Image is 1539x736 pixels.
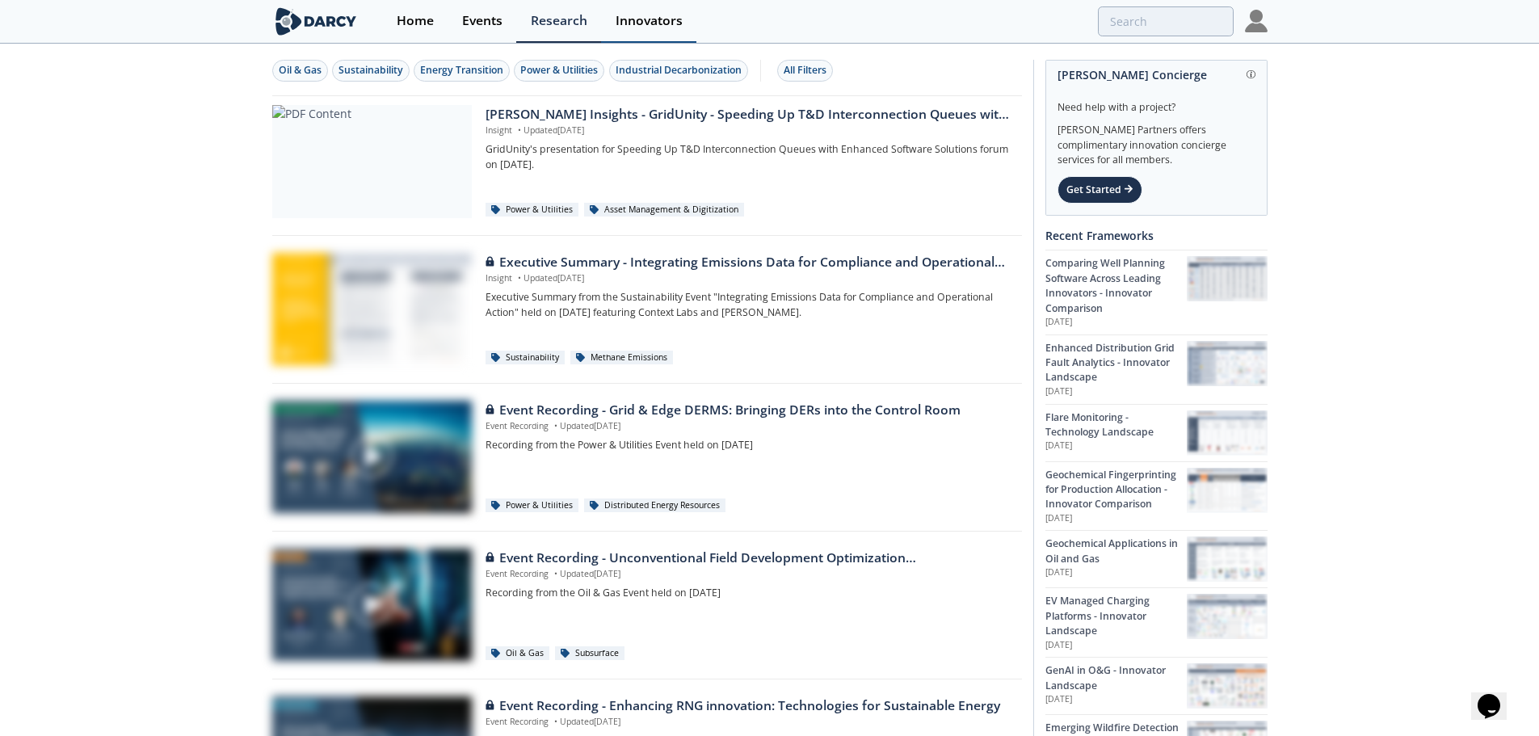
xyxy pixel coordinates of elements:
[584,203,744,217] div: Asset Management & Digitization
[555,646,624,661] div: Subsurface
[1045,461,1268,531] a: Geochemical Fingerprinting for Production Allocation - Innovator Comparison [DATE] Geochemical Fi...
[272,60,328,82] button: Oil & Gas
[486,646,549,661] div: Oil & Gas
[486,105,1010,124] div: [PERSON_NAME] Insights - GridUnity - Speeding Up T&D Interconnection Queues with Enhanced Softwar...
[486,142,1010,172] p: GridUnity's presentation for Speeding Up T&D Interconnection Queues with Enhanced Software Soluti...
[486,438,1010,452] p: Recording from the Power & Utilities Event held on [DATE]
[414,60,510,82] button: Energy Transition
[338,63,403,78] div: Sustainability
[1045,639,1187,652] p: [DATE]
[486,716,1010,729] p: Event Recording Updated [DATE]
[531,15,587,27] div: Research
[486,568,1010,581] p: Event Recording Updated [DATE]
[486,498,578,513] div: Power & Utilities
[1058,115,1255,168] div: [PERSON_NAME] Partners offers complimentary innovation concierge services for all members.
[486,549,1010,568] div: Event Recording - Unconventional Field Development Optimization through Geochemical Fingerprintin...
[1045,530,1268,587] a: Geochemical Applications in Oil and Gas [DATE] Geochemical Applications in Oil and Gas preview
[551,420,560,431] span: •
[1045,221,1268,250] div: Recent Frameworks
[272,253,1022,366] a: Executive Summary - Integrating Emissions Data for Compliance and Operational Action preview Exec...
[486,420,1010,433] p: Event Recording Updated [DATE]
[1045,512,1187,525] p: [DATE]
[486,696,1010,716] div: Event Recording - Enhancing RNG innovation: Technologies for Sustainable Energy
[1247,70,1255,79] img: information.svg
[486,124,1010,137] p: Insight Updated [DATE]
[486,290,1010,320] p: Executive Summary from the Sustainability Event "Integrating Emissions Data for Compliance and Op...
[1045,663,1187,693] div: GenAI in O&G - Innovator Landscape
[1045,536,1187,566] div: Geochemical Applications in Oil and Gas
[1045,439,1187,452] p: [DATE]
[272,549,1022,662] a: Video Content Event Recording - Unconventional Field Development Optimization through Geochemical...
[272,401,1022,514] a: Video Content Event Recording - Grid & Edge DERMS: Bringing DERs into the Control Room Event Reco...
[279,63,322,78] div: Oil & Gas
[1045,385,1187,398] p: [DATE]
[1045,256,1187,316] div: Comparing Well Planning Software Across Leading Innovators - Innovator Comparison
[1045,594,1187,638] div: EV Managed Charging Platforms - Innovator Landscape
[486,351,565,365] div: Sustainability
[349,434,394,479] img: play-chapters-gray.svg
[397,15,434,27] div: Home
[515,124,524,136] span: •
[616,63,742,78] div: Industrial Decarbonization
[486,253,1010,272] div: Executive Summary - Integrating Emissions Data for Compliance and Operational Action
[1471,671,1523,720] iframe: chat widget
[1045,341,1187,385] div: Enhanced Distribution Grid Fault Analytics - Innovator Landscape
[272,401,472,513] img: Video Content
[520,63,598,78] div: Power & Utilities
[1058,61,1255,89] div: [PERSON_NAME] Concierge
[1045,468,1187,512] div: Geochemical Fingerprinting for Production Allocation - Innovator Comparison
[609,60,748,82] button: Industrial Decarbonization
[616,15,683,27] div: Innovators
[1045,334,1268,404] a: Enhanced Distribution Grid Fault Analytics - Innovator Landscape [DATE] Enhanced Distribution Gri...
[486,272,1010,285] p: Insight Updated [DATE]
[1245,10,1268,32] img: Profile
[1045,250,1268,334] a: Comparing Well Planning Software Across Leading Innovators - Innovator Comparison [DATE] Comparin...
[420,63,503,78] div: Energy Transition
[486,586,1010,600] p: Recording from the Oil & Gas Event held on [DATE]
[1045,693,1187,706] p: [DATE]
[349,582,394,627] img: play-chapters-gray.svg
[486,401,1010,420] div: Event Recording - Grid & Edge DERMS: Bringing DERs into the Control Room
[551,716,560,727] span: •
[272,105,1022,218] a: PDF Content [PERSON_NAME] Insights - GridUnity - Speeding Up T&D Interconnection Queues with Enha...
[1098,6,1234,36] input: Advanced Search
[462,15,502,27] div: Events
[1045,316,1187,329] p: [DATE]
[1045,587,1268,657] a: EV Managed Charging Platforms - Innovator Landscape [DATE] EV Managed Charging Platforms - Innova...
[1058,89,1255,115] div: Need help with a project?
[332,60,410,82] button: Sustainability
[551,568,560,579] span: •
[784,63,826,78] div: All Filters
[1058,176,1142,204] div: Get Started
[1045,410,1187,440] div: Flare Monitoring - Technology Landscape
[1045,657,1268,714] a: GenAI in O&G - Innovator Landscape [DATE] GenAI in O&G - Innovator Landscape preview
[584,498,725,513] div: Distributed Energy Resources
[486,203,578,217] div: Power & Utilities
[272,549,472,661] img: Video Content
[570,351,673,365] div: Methane Emissions
[1045,404,1268,461] a: Flare Monitoring - Technology Landscape [DATE] Flare Monitoring - Technology Landscape preview
[1045,566,1187,579] p: [DATE]
[515,272,524,284] span: •
[777,60,833,82] button: All Filters
[514,60,604,82] button: Power & Utilities
[272,7,360,36] img: logo-wide.svg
